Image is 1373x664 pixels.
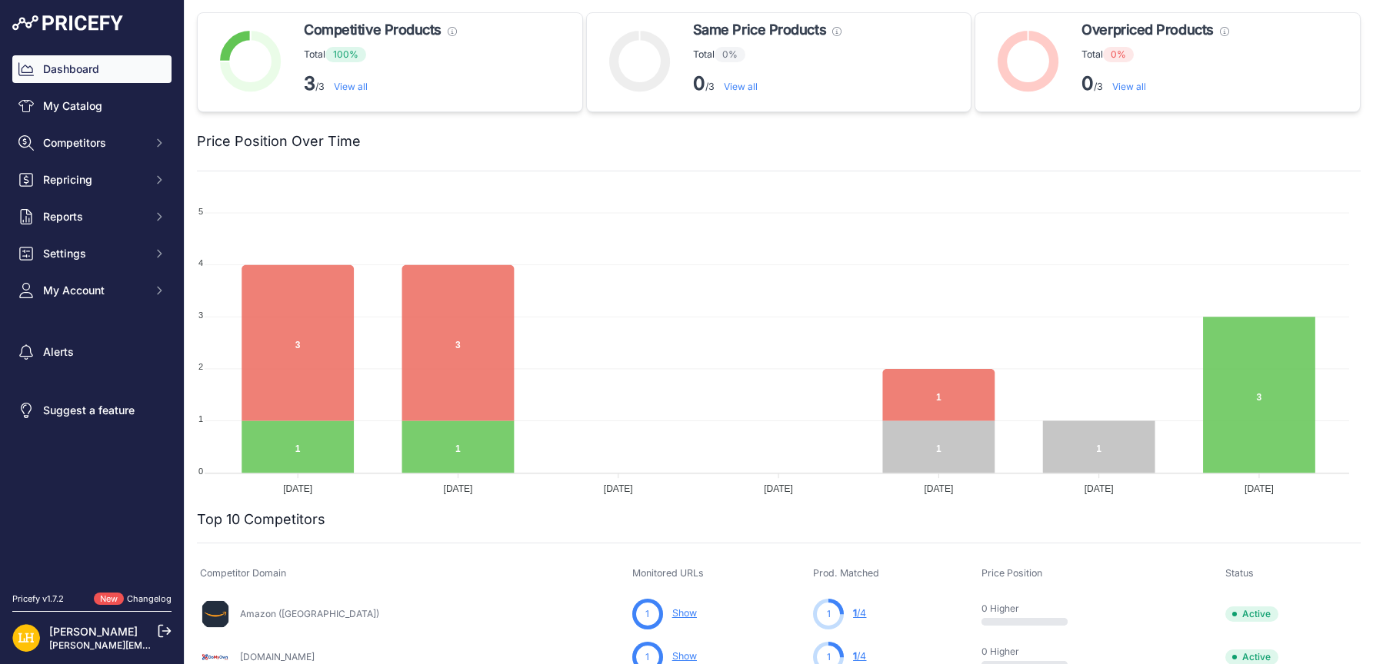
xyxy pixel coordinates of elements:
[604,483,633,494] tspan: [DATE]
[12,338,172,366] a: Alerts
[12,55,172,83] a: Dashboard
[43,283,144,298] span: My Account
[853,607,866,619] a: 1/4
[198,362,203,371] tspan: 2
[693,47,841,62] p: Total
[645,650,649,664] span: 1
[325,47,366,62] span: 100%
[197,509,325,530] h2: Top 10 Competitors
[672,650,697,662] a: Show
[240,651,315,662] a: [DOMAIN_NAME]
[240,608,379,619] a: Amazon ([GEOGRAPHIC_DATA])
[827,650,831,664] span: 1
[853,650,866,662] a: 1/4
[49,625,138,638] a: [PERSON_NAME]
[693,72,705,95] strong: 0
[43,246,144,261] span: Settings
[693,19,826,41] span: Same Price Products
[632,567,704,579] span: Monitored URLs
[1225,567,1254,579] span: Status
[49,639,286,651] a: [PERSON_NAME][EMAIL_ADDRESS][DOMAIN_NAME]
[43,172,144,188] span: Repricing
[724,81,758,92] a: View all
[43,135,144,151] span: Competitors
[924,483,953,494] tspan: [DATE]
[645,607,649,621] span: 1
[853,607,857,619] span: 1
[43,209,144,224] span: Reports
[12,593,64,606] div: Pricefy v1.7.2
[127,593,172,604] a: Changelog
[1081,47,1228,62] p: Total
[1245,483,1274,494] tspan: [DATE]
[12,55,172,574] nav: Sidebar
[197,131,361,152] h2: Price Position Over Time
[12,166,172,194] button: Repricing
[1225,606,1278,622] span: Active
[764,483,793,494] tspan: [DATE]
[12,397,172,424] a: Suggest a feature
[981,603,1080,615] p: 0 Higher
[444,483,473,494] tspan: [DATE]
[853,650,857,662] span: 1
[981,646,1080,658] p: 0 Higher
[304,72,315,95] strong: 3
[12,92,172,120] a: My Catalog
[1081,71,1228,96] p: /3
[1081,19,1213,41] span: Overpriced Products
[304,71,457,96] p: /3
[813,567,879,579] span: Prod. Matched
[12,277,172,304] button: My Account
[672,607,697,619] a: Show
[283,483,312,494] tspan: [DATE]
[715,47,745,62] span: 0%
[827,607,831,621] span: 1
[1081,72,1094,95] strong: 0
[94,593,124,606] span: New
[304,19,442,41] span: Competitive Products
[693,71,841,96] p: /3
[1085,483,1114,494] tspan: [DATE]
[981,567,1042,579] span: Price Position
[200,567,286,579] span: Competitor Domain
[198,414,203,423] tspan: 1
[12,240,172,267] button: Settings
[334,81,368,92] a: View all
[12,203,172,231] button: Reports
[1112,81,1146,92] a: View all
[198,310,203,320] tspan: 3
[304,47,457,62] p: Total
[198,258,203,267] tspan: 4
[198,207,203,216] tspan: 5
[12,15,123,31] img: Pricefy Logo
[198,466,203,476] tspan: 0
[1103,47,1134,62] span: 0%
[12,129,172,157] button: Competitors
